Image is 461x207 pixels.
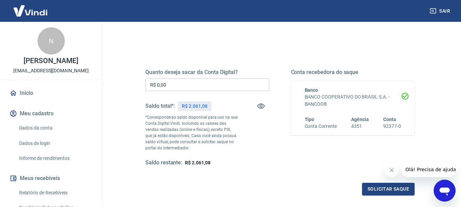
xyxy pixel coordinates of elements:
[4,5,57,10] span: Olá! Precisa de ajuda?
[8,86,94,101] a: Início
[8,0,53,21] img: Vindi
[351,117,369,122] span: Agência
[16,186,94,200] a: Relatório de Recebíveis
[305,87,318,93] span: Banco
[145,103,175,109] h5: Saldo total*:
[305,123,337,130] h6: Conta Corrente
[305,117,315,122] span: Tipo
[13,67,89,74] p: [EMAIL_ADDRESS][DOMAIN_NAME]
[434,180,456,202] iframe: Botão para abrir a janela de mensagens
[145,114,238,151] p: *Corresponde ao saldo disponível para uso na sua Conta Digital Vindi. Incluindo os valores das ve...
[182,103,207,110] p: R$ 2.061,08
[291,69,415,76] h5: Conta recebedora do saque
[383,123,401,130] h6: 92377-0
[16,136,94,150] a: Dados de login
[428,5,453,17] button: Sair
[16,151,94,165] a: Informe de rendimentos
[24,57,78,64] p: [PERSON_NAME]
[305,93,401,108] h6: BANCO COOPERATIVO DO BRASIL S.A. - BANCOOB
[401,162,456,177] iframe: Mensagem da empresa
[8,171,94,186] button: Meus recebíveis
[383,117,396,122] span: Conta
[351,123,369,130] h6: 4351
[362,183,415,195] button: Solicitar saque
[145,159,182,166] h5: Saldo restante:
[38,27,65,55] div: N
[185,160,210,165] span: R$ 2.061,08
[145,69,269,76] h5: Quanto deseja sacar da Conta Digital?
[385,163,399,177] iframe: Fechar mensagem
[8,106,94,121] button: Meu cadastro
[16,121,94,135] a: Dados da conta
